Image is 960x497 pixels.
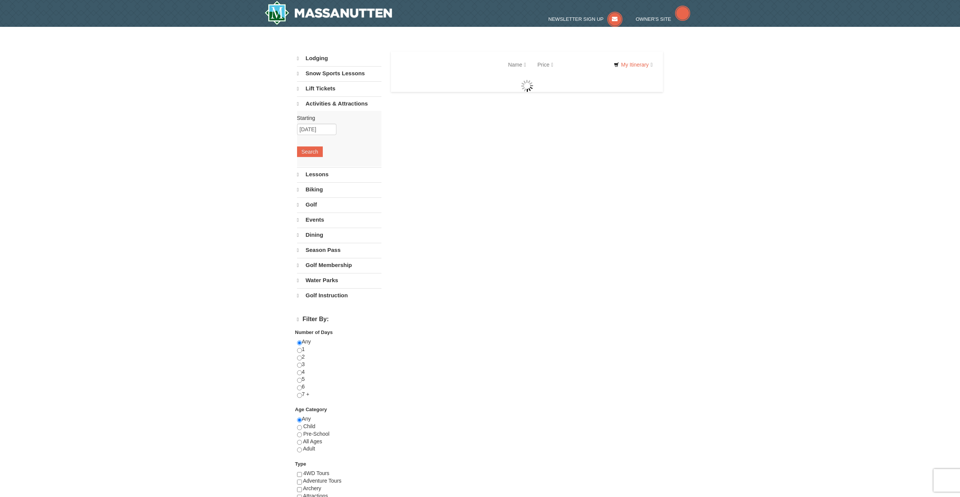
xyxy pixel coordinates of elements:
strong: Age Category [295,407,327,412]
a: Activities & Attractions [297,96,381,111]
span: All Ages [303,438,322,444]
a: Events [297,213,381,227]
a: Golf [297,197,381,212]
a: Golf Membership [297,258,381,272]
a: Biking [297,182,381,197]
strong: Number of Days [295,329,333,335]
span: 4WD Tours [303,470,329,476]
label: Starting [297,114,376,122]
span: Child [303,423,315,429]
span: Adventure Tours [303,478,342,484]
a: Lift Tickets [297,81,381,96]
span: Archery [303,485,321,491]
strong: Type [295,461,306,467]
img: wait gif [521,80,533,92]
a: Lodging [297,51,381,65]
span: Newsletter Sign Up [548,16,604,22]
a: Newsletter Sign Up [548,16,622,22]
h4: Filter By: [297,316,381,323]
a: My Itinerary [609,59,657,70]
button: Search [297,146,323,157]
a: Owner's Site [636,16,690,22]
a: Name [503,57,532,72]
a: Season Pass [297,243,381,257]
img: Massanutten Resort Logo [265,1,392,25]
span: Owner's Site [636,16,671,22]
a: Dining [297,228,381,242]
a: Lessons [297,167,381,182]
div: Any 1 2 3 4 5 6 7 + [297,338,381,406]
a: Snow Sports Lessons [297,66,381,81]
a: Golf Instruction [297,288,381,303]
span: Adult [303,446,315,452]
span: Pre-School [303,431,329,437]
a: Massanutten Resort [265,1,392,25]
a: Water Parks [297,273,381,287]
a: Price [532,57,559,72]
div: Any [297,415,381,460]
